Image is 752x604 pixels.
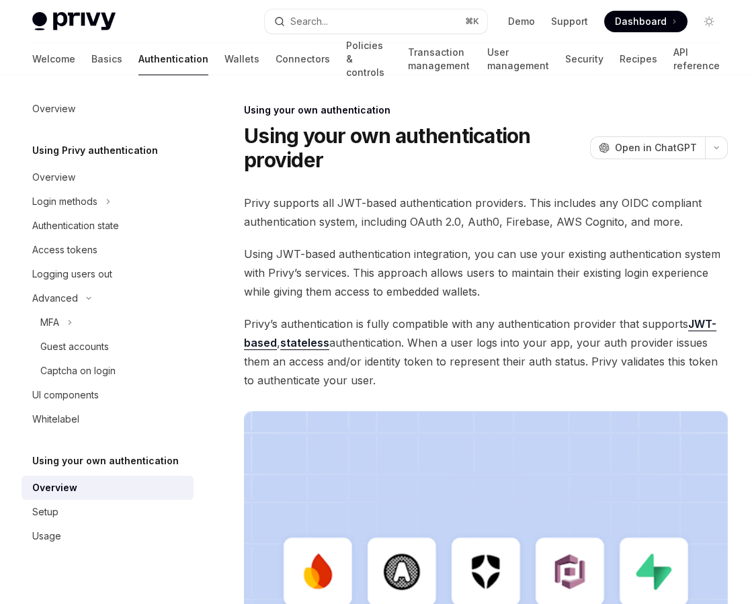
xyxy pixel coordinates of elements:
div: Search... [290,13,328,30]
div: Login methods [32,193,97,210]
div: Usage [32,528,61,544]
a: Wallets [224,43,259,75]
button: Toggle MFA section [22,310,194,335]
div: Whitelabel [32,411,79,427]
a: Demo [508,15,535,28]
a: Whitelabel [22,407,194,431]
button: Toggle dark mode [698,11,720,32]
span: Privy supports all JWT-based authentication providers. This includes any OIDC compliant authentic... [244,193,728,231]
div: Overview [32,169,75,185]
a: Recipes [620,43,657,75]
h5: Using Privy authentication [32,142,158,159]
a: Usage [22,524,194,548]
div: Authentication state [32,218,119,234]
span: Open in ChatGPT [615,141,697,155]
h5: Using your own authentication [32,453,179,469]
div: UI components [32,387,99,403]
span: ⌘ K [465,16,479,27]
button: Toggle Advanced section [22,286,194,310]
a: Authentication state [22,214,194,238]
a: Authentication [138,43,208,75]
a: Basics [91,43,122,75]
button: Open in ChatGPT [590,136,705,159]
div: Guest accounts [40,339,109,355]
a: Welcome [32,43,75,75]
div: MFA [40,314,59,331]
div: Overview [32,480,77,496]
a: API reference [673,43,720,75]
a: Policies & controls [346,43,392,75]
img: light logo [32,12,116,31]
a: UI components [22,383,194,407]
a: Captcha on login [22,359,194,383]
a: Transaction management [408,43,471,75]
span: Dashboard [615,15,667,28]
a: User management [487,43,549,75]
a: Support [551,15,588,28]
a: Overview [22,476,194,500]
a: Dashboard [604,11,687,32]
div: Logging users out [32,266,112,282]
h1: Using your own authentication provider [244,124,585,172]
a: Security [565,43,603,75]
a: Connectors [276,43,330,75]
span: Privy’s authentication is fully compatible with any authentication provider that supports , authe... [244,314,728,390]
div: Using your own authentication [244,103,728,117]
button: Toggle Login methods section [22,189,194,214]
div: Overview [32,101,75,117]
div: Advanced [32,290,78,306]
div: Access tokens [32,242,97,258]
div: Setup [32,504,58,520]
a: Overview [22,165,194,189]
span: Using JWT-based authentication integration, you can use your existing authentication system with ... [244,245,728,301]
a: stateless [280,336,329,350]
a: Setup [22,500,194,524]
a: Access tokens [22,238,194,262]
a: Logging users out [22,262,194,286]
div: Captcha on login [40,363,116,379]
a: Overview [22,97,194,121]
button: Open search [265,9,487,34]
a: Guest accounts [22,335,194,359]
